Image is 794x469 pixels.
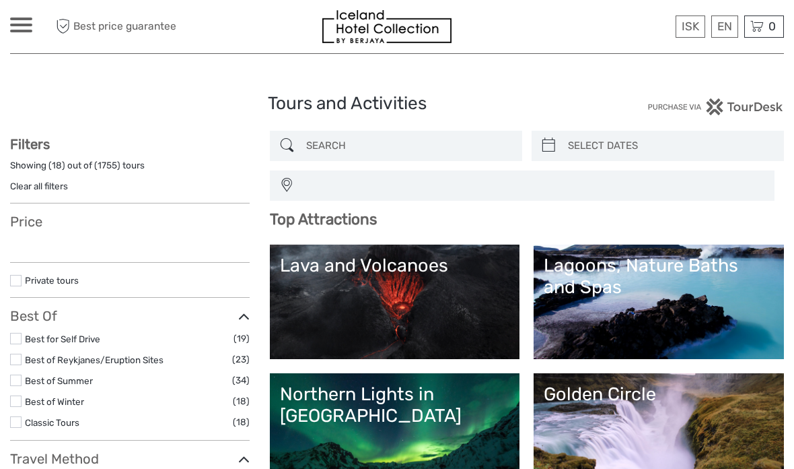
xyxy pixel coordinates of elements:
a: Best of Reykjanes/Eruption Sites [25,354,164,365]
img: 481-8f989b07-3259-4bb0-90ed-3da368179bdc_logo_small.jpg [322,10,452,43]
span: (19) [233,331,250,346]
label: 18 [52,159,62,172]
b: Top Attractions [270,210,377,228]
a: Best of Summer [25,375,93,386]
div: Golden Circle [544,383,774,405]
strong: Filters [10,136,50,152]
span: (18) [233,394,250,409]
a: Best of Winter [25,396,84,407]
span: ISK [682,20,699,33]
span: (23) [232,352,250,367]
h3: Best Of [10,308,250,324]
span: 0 [766,20,778,33]
div: Showing ( ) out of ( ) tours [10,159,250,180]
span: Best price guarantee [52,15,204,38]
h3: Travel Method [10,451,250,467]
span: (34) [232,373,250,388]
label: 1755 [98,159,117,172]
div: Lava and Volcanoes [280,255,510,276]
a: Private tours [25,275,79,286]
input: SEARCH [301,134,515,158]
span: (18) [233,414,250,430]
div: Northern Lights in [GEOGRAPHIC_DATA] [280,383,510,427]
a: Lagoons, Nature Baths and Spas [544,255,774,349]
a: Lava and Volcanoes [280,255,510,349]
input: SELECT DATES [563,134,777,158]
div: Lagoons, Nature Baths and Spas [544,255,774,299]
a: Clear all filters [10,181,68,191]
h1: Tours and Activities [268,93,526,115]
div: EN [711,15,738,38]
h3: Price [10,214,250,230]
a: Best for Self Drive [25,334,100,344]
img: PurchaseViaTourDesk.png [647,98,784,115]
a: Classic Tours [25,417,79,428]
